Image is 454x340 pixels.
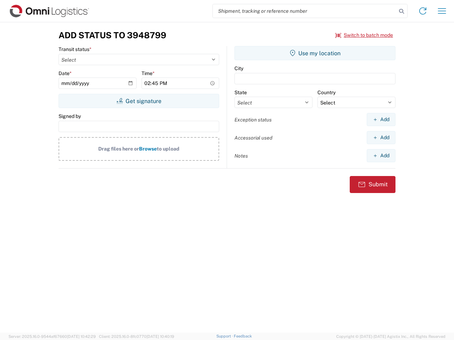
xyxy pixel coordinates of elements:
[99,334,174,339] span: Client: 2025.16.0-8fc0770
[213,4,397,18] input: Shipment, tracking or reference number
[146,334,174,339] span: [DATE] 10:40:19
[142,70,155,76] label: Time
[234,65,243,72] label: City
[59,70,72,76] label: Date
[234,135,272,141] label: Accessorial used
[59,30,166,40] h3: Add Status to 3948799
[336,333,445,340] span: Copyright © [DATE]-[DATE] Agistix Inc., All Rights Reserved
[59,46,92,52] label: Transit status
[234,117,272,123] label: Exception status
[234,46,395,60] button: Use my location
[367,149,395,162] button: Add
[59,113,81,119] label: Signed by
[59,94,219,108] button: Get signature
[98,146,139,152] span: Drag files here or
[139,146,157,152] span: Browse
[67,334,96,339] span: [DATE] 10:42:29
[157,146,179,152] span: to upload
[367,113,395,126] button: Add
[216,334,234,338] a: Support
[234,153,248,159] label: Notes
[317,89,336,96] label: Country
[367,131,395,144] button: Add
[234,89,247,96] label: State
[335,29,393,41] button: Switch to batch mode
[9,334,96,339] span: Server: 2025.16.0-9544af67660
[234,334,252,338] a: Feedback
[350,176,395,193] button: Submit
